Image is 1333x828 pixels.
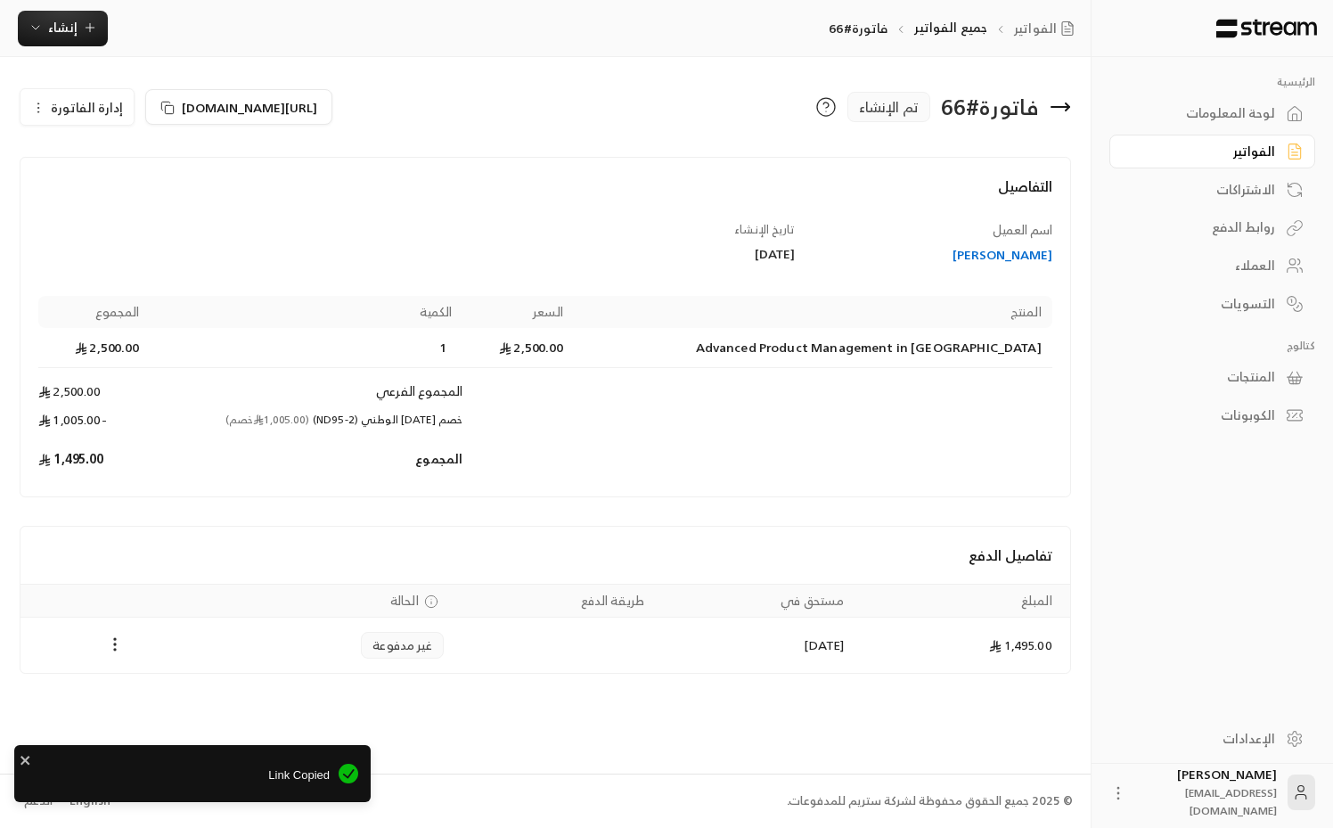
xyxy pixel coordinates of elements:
[151,368,463,411] td: المجموع الفرعي
[1109,135,1315,169] a: الفواتير
[1132,143,1275,160] div: الفواتير
[1132,181,1275,199] div: الاشتراكات
[38,545,1052,566] h4: تفاصيل الدفع
[1109,286,1315,321] a: التسويات
[38,296,1052,479] table: Products
[38,176,1052,215] h4: التفاصيل
[1109,360,1315,395] a: المنتجات
[38,296,150,328] th: المجموع
[855,585,1070,618] th: المبلغ
[20,584,1070,673] table: Payments
[151,411,463,439] td: خصم [DATE] الوطني (ND95-2)
[38,439,150,479] td: 1,495.00
[390,592,419,610] span: الحالة
[1185,783,1277,820] span: [EMAIL_ADDRESS][DOMAIN_NAME]
[1109,398,1315,433] a: الكوبونات
[145,89,332,125] button: [URL][DOMAIN_NAME]
[1132,730,1275,748] div: الإعدادات
[1132,295,1275,313] div: التسويات
[27,767,330,784] span: Link Copied
[655,618,855,673] td: [DATE]
[1132,368,1275,386] div: المنتجات
[993,218,1052,241] span: اسم العميل
[554,245,795,263] div: [DATE]
[1132,104,1275,122] div: لوحة المعلومات
[812,246,1052,264] a: [PERSON_NAME]
[151,439,463,479] td: المجموع
[941,93,1039,121] div: فاتورة # 66
[859,96,919,118] span: تم الإنشاء
[225,410,310,429] span: (1,005.00 خصم)
[38,368,150,411] td: 2,500.00
[1132,406,1275,424] div: الكوبونات
[829,20,887,37] p: فاتورة#66
[1109,249,1315,283] a: العملاء
[1138,766,1277,819] div: [PERSON_NAME]
[18,11,108,46] button: إنشاء
[151,296,463,328] th: الكمية
[655,585,855,618] th: مستحق في
[1132,218,1275,236] div: روابط الدفع
[454,585,655,618] th: طريقة الدفع
[575,328,1052,368] td: Advanced Product Management in [GEOGRAPHIC_DATA]
[575,296,1052,328] th: المنتج
[1132,257,1275,275] div: العملاء
[462,296,574,328] th: السعر
[38,328,150,368] td: 2,500.00
[51,96,123,119] span: إدارة الفاتورة
[914,16,987,38] a: جميع الفواتير
[48,16,78,38] span: إنشاء
[1014,20,1082,37] a: الفواتير
[20,89,134,125] button: إدارة الفاتورة
[38,411,150,439] td: -1,005.00
[787,792,1073,810] div: © 2025 جميع الحقوق محفوظة لشركة ستريم للمدفوعات.
[1109,339,1315,353] p: كتالوج
[855,618,1070,673] td: 1,495.00
[1109,721,1315,756] a: الإعدادات
[434,339,452,357] span: 1
[1109,96,1315,131] a: لوحة المعلومات
[20,750,32,768] button: close
[829,19,1082,37] nav: breadcrumb
[1109,172,1315,207] a: الاشتراكات
[182,98,317,117] span: [URL][DOMAIN_NAME]
[734,219,795,240] span: تاريخ الإنشاء
[462,328,574,368] td: 2,500.00
[372,636,432,654] span: غير مدفوعة
[1109,210,1315,245] a: روابط الدفع
[1109,75,1315,89] p: الرئيسية
[1214,19,1319,38] img: Logo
